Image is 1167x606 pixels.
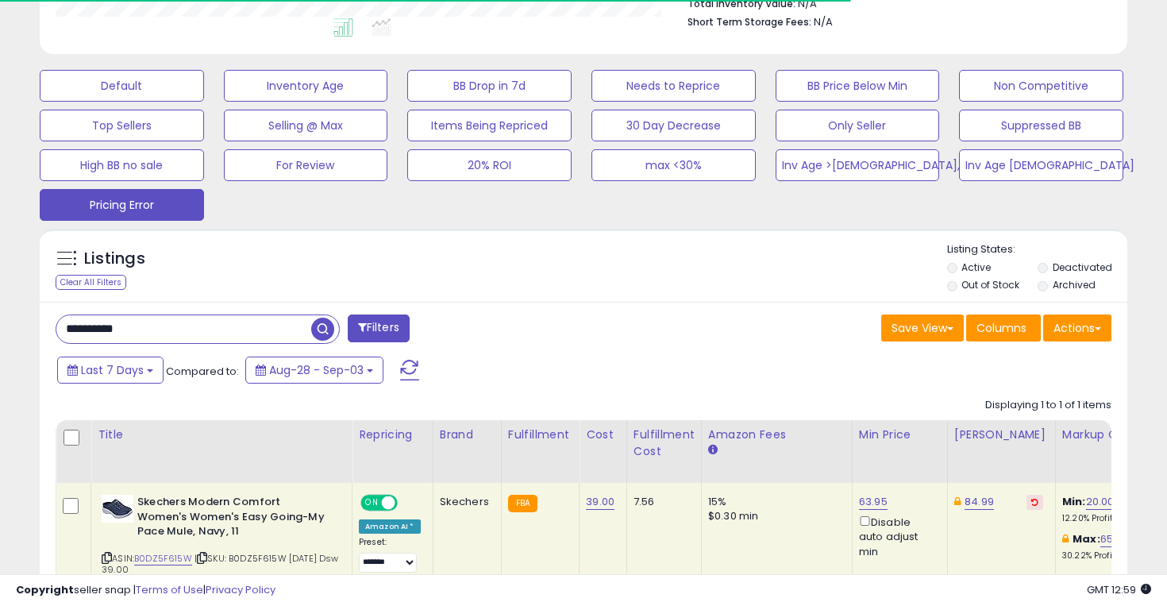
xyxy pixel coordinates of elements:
div: Preset: [359,537,421,573]
button: Inv Age >[DEMOGRAPHIC_DATA], <91 [776,149,940,181]
a: 39.00 [586,494,614,510]
div: Title [98,427,345,443]
button: Selling @ Max [224,110,388,141]
label: Out of Stock [961,278,1019,291]
button: Default [40,70,204,102]
a: 63.95 [859,494,888,510]
div: Fulfillment [508,427,572,443]
span: OFF [395,496,421,510]
label: Deactivated [1053,261,1112,274]
button: Suppressed BB [959,110,1123,141]
label: Archived [1053,278,1096,291]
div: 7.56 [634,495,689,509]
button: BB Drop in 7d [407,70,572,102]
button: Top Sellers [40,110,204,141]
button: Last 7 Days [57,357,164,384]
b: Min: [1062,494,1086,509]
img: 41Oi9yc2maL._SL40_.jpg [102,495,133,523]
div: Brand [440,427,495,443]
button: Filters [348,315,410,342]
button: Inv Age [DEMOGRAPHIC_DATA] [959,149,1123,181]
div: Disable auto adjust min [859,513,935,559]
button: For Review [224,149,388,181]
small: FBA [508,495,537,512]
span: Aug-28 - Sep-03 [269,362,364,378]
span: Compared to: [166,364,239,379]
a: Privacy Policy [206,582,275,597]
div: Clear All Filters [56,275,126,290]
span: Columns [976,320,1026,336]
button: Columns [966,315,1041,342]
div: Repricing [359,427,426,443]
button: Aug-28 - Sep-03 [245,357,383,384]
button: 20% ROI [407,149,572,181]
b: Max: [1073,531,1100,546]
b: Skechers Modern Comfort Women's Women's Easy Going-My Pace Mule, Navy, 11 [137,495,330,543]
button: Needs to Reprice [591,70,756,102]
div: Skechers [440,495,489,509]
button: BB Price Below Min [776,70,940,102]
div: Min Price [859,427,941,443]
div: [PERSON_NAME] [954,427,1049,443]
a: Terms of Use [136,582,203,597]
a: 20.00 [1086,494,1115,510]
div: seller snap | | [16,583,275,598]
a: 65.85 [1100,531,1129,547]
button: max <30% [591,149,756,181]
label: Active [961,261,991,274]
div: Cost [586,427,620,443]
span: ON [362,496,382,510]
div: 15% [708,495,840,509]
p: Listing States: [947,242,1128,257]
div: Amazon AI * [359,519,421,534]
div: ASIN: [102,495,340,595]
div: Displaying 1 to 1 of 1 items [985,398,1111,413]
button: Pricing Error [40,189,204,221]
a: 84.99 [965,494,994,510]
strong: Copyright [16,582,74,597]
button: Non Competitive [959,70,1123,102]
button: High BB no sale [40,149,204,181]
button: Inventory Age [224,70,388,102]
a: B0DZ5F615W [134,552,192,565]
h5: Listings [84,248,145,270]
button: 30 Day Decrease [591,110,756,141]
button: Only Seller [776,110,940,141]
span: 2025-09-11 12:59 GMT [1087,582,1151,597]
button: Save View [881,315,964,342]
div: Fulfillment Cost [634,427,695,460]
button: Items Being Repriced [407,110,572,141]
small: Amazon Fees. [708,443,718,457]
span: | SKU: B0DZ5F615W [DATE] Dsw 39.00 [102,552,339,576]
button: Actions [1043,315,1111,342]
span: Last 7 Days [81,362,144,378]
div: $0.30 min [708,509,840,523]
div: Amazon Fees [708,427,845,443]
